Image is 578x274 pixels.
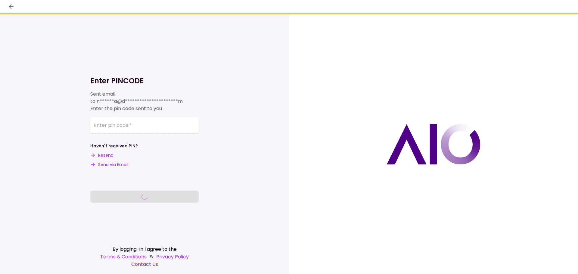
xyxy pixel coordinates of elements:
button: Send via Email [90,162,128,168]
h1: Enter PINCODE [90,76,199,86]
div: Haven't received PIN? [90,143,138,149]
a: Contact Us [90,260,199,268]
button: back [6,2,16,12]
a: Privacy Policy [156,253,189,260]
button: Resend [90,152,113,159]
a: Terms & Conditions [100,253,147,260]
div: & [90,253,199,260]
div: Sent email to Enter the pin code sent to you [90,91,199,112]
img: AIO logo [387,124,480,165]
div: By logging-in I agree to the [90,245,199,253]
